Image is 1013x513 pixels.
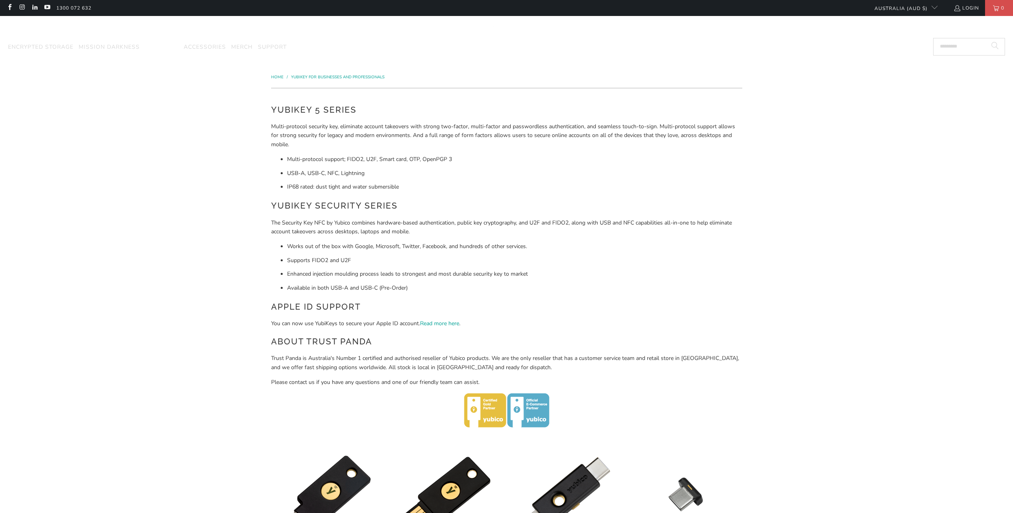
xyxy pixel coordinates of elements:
[271,219,742,237] p: The Security Key NFC by Yubico combines hardware-based authentication, public key cryptography, a...
[18,5,25,11] a: Trust Panda Australia on Instagram
[287,155,742,164] li: Multi-protocol support; FIDO2, U2F, Smart card, OTP, OpenPGP 3
[271,122,742,149] p: Multi-protocol security key, eliminate account takeovers with strong two-factor, multi-factor and...
[31,5,38,11] a: Trust Panda Australia on LinkedIn
[184,43,226,51] span: Accessories
[231,38,253,57] a: Merch
[145,43,170,51] span: YubiKey
[271,378,742,387] p: Please contact us if you have any questions and one of our friendly team can assist.
[271,103,742,116] h2: YubiKey 5 Series
[271,74,283,80] span: Home
[287,74,288,80] span: /
[420,320,459,327] a: Read more here
[287,183,742,191] li: IP68 rated: dust tight and water submersible
[287,284,742,292] li: Available in both USB-A and USB-C (Pre-Order)
[271,319,742,328] p: You can now use YubiKeys to secure your Apple ID account. .
[258,38,287,57] a: Support
[145,38,178,57] summary: YubiKey
[56,4,91,12] a: 1300 072 632
[933,38,1005,56] input: Search...
[79,38,140,57] a: Mission Darkness
[8,38,73,57] a: Encrypted Storage
[271,199,742,212] h2: YubiKey Security Series
[287,256,742,265] li: Supports FIDO2 and U2F
[271,74,285,80] a: Home
[291,74,385,80] a: YubiKey for Businesses and Professionals
[271,300,742,313] h2: Apple ID Support
[287,270,742,278] li: Enhanced injection moulding process leads to strongest and most durable security key to market
[287,242,742,251] li: Works out of the box with Google, Microsoft, Twitter, Facebook, and hundreds of other services.
[184,38,226,57] a: Accessories
[985,38,1005,56] button: Search
[231,43,253,51] span: Merch
[271,354,742,372] p: Trust Panda is Australia's Number 1 certified and authorised reseller of Yubico products. We are ...
[258,43,287,51] span: Support
[466,20,547,36] img: Trust Panda Australia
[8,38,287,57] nav: Translation missing: en.navigation.header.main_nav
[954,4,979,12] a: Login
[44,5,50,11] a: Trust Panda Australia on YouTube
[79,43,140,51] span: Mission Darkness
[8,43,73,51] span: Encrypted Storage
[287,169,742,178] li: USB-A, USB-C, NFC, Lightning
[271,335,742,348] h2: About Trust Panda
[6,5,13,11] a: Trust Panda Australia on Facebook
